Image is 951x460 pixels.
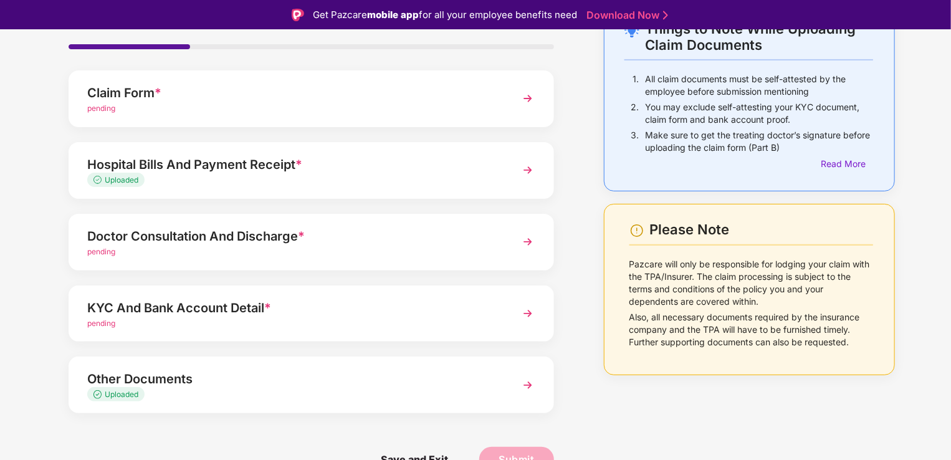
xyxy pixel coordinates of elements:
span: pending [87,247,115,256]
div: Please Note [649,221,873,238]
p: 2. [631,101,639,126]
p: Pazcare will only be responsible for lodging your claim with the TPA/Insurer. The claim processin... [629,258,873,308]
img: svg+xml;base64,PHN2ZyBpZD0iTmV4dCIgeG1sbnM9Imh0dHA6Ly93d3cudzMub3JnLzIwMDAvc3ZnIiB3aWR0aD0iMzYiIG... [517,374,539,396]
p: 1. [633,73,639,98]
div: Things to Note While Uploading Claim Documents [645,21,873,53]
p: All claim documents must be self-attested by the employee before submission mentioning [645,73,873,98]
img: svg+xml;base64,PHN2ZyB4bWxucz0iaHR0cDovL3d3dy53My5vcmcvMjAwMC9zdmciIHdpZHRoPSIxMy4zMzMiIGhlaWdodD... [93,390,105,398]
div: Other Documents [87,369,498,389]
img: svg+xml;base64,PHN2ZyBpZD0iTmV4dCIgeG1sbnM9Imh0dHA6Ly93d3cudzMub3JnLzIwMDAvc3ZnIiB3aWR0aD0iMzYiIG... [517,302,539,325]
div: Doctor Consultation And Discharge [87,226,498,246]
img: svg+xml;base64,PHN2ZyBpZD0iTmV4dCIgeG1sbnM9Imh0dHA6Ly93d3cudzMub3JnLzIwMDAvc3ZnIiB3aWR0aD0iMzYiIG... [517,87,539,110]
img: svg+xml;base64,PHN2ZyB4bWxucz0iaHR0cDovL3d3dy53My5vcmcvMjAwMC9zdmciIHdpZHRoPSIxMy4zMzMiIGhlaWdodD... [93,176,105,184]
img: svg+xml;base64,PHN2ZyBpZD0iV2FybmluZ18tXzI0eDI0IiBkYXRhLW5hbWU9Ildhcm5pbmcgLSAyNHgyNCIgeG1sbnM9Im... [629,223,644,238]
a: Download Now [586,9,664,22]
img: svg+xml;base64,PHN2ZyB4bWxucz0iaHR0cDovL3d3dy53My5vcmcvMjAwMC9zdmciIHdpZHRoPSIyNC4wOTMiIGhlaWdodD... [624,22,639,37]
span: pending [87,103,115,113]
p: You may exclude self-attesting your KYC document, claim form and bank account proof. [645,101,873,126]
p: 3. [631,129,639,154]
span: pending [87,319,115,328]
div: Read More [821,157,873,171]
span: Uploaded [105,390,138,399]
img: svg+xml;base64,PHN2ZyBpZD0iTmV4dCIgeG1sbnM9Imh0dHA6Ly93d3cudzMub3JnLzIwMDAvc3ZnIiB3aWR0aD0iMzYiIG... [517,231,539,253]
img: Stroke [663,9,668,22]
div: Claim Form [87,83,498,103]
div: Get Pazcare for all your employee benefits need [313,7,577,22]
span: Uploaded [105,175,138,184]
p: Also, all necessary documents required by the insurance company and the TPA will have to be furni... [629,311,873,348]
img: svg+xml;base64,PHN2ZyBpZD0iTmV4dCIgeG1sbnM9Imh0dHA6Ly93d3cudzMub3JnLzIwMDAvc3ZnIiB3aWR0aD0iMzYiIG... [517,159,539,181]
div: KYC And Bank Account Detail [87,298,498,318]
img: Logo [292,9,304,21]
strong: mobile app [367,9,419,21]
p: Make sure to get the treating doctor’s signature before uploading the claim form (Part B) [645,129,873,154]
div: Hospital Bills And Payment Receipt [87,155,498,175]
